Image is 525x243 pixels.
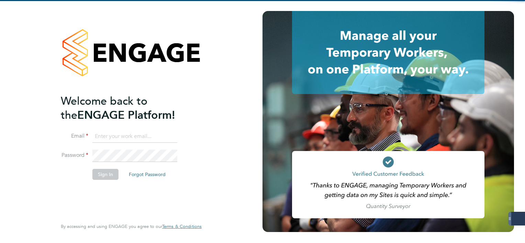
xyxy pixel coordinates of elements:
[61,94,147,122] span: Welcome back to the
[92,169,119,180] button: Sign In
[61,94,195,122] h2: ENGAGE Platform!
[92,130,177,143] input: Enter your work email...
[61,223,202,229] span: By accessing and using ENGAGE you agree to our
[123,169,171,180] button: Forgot Password
[162,224,202,229] a: Terms & Conditions
[61,152,88,159] label: Password
[61,132,88,140] label: Email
